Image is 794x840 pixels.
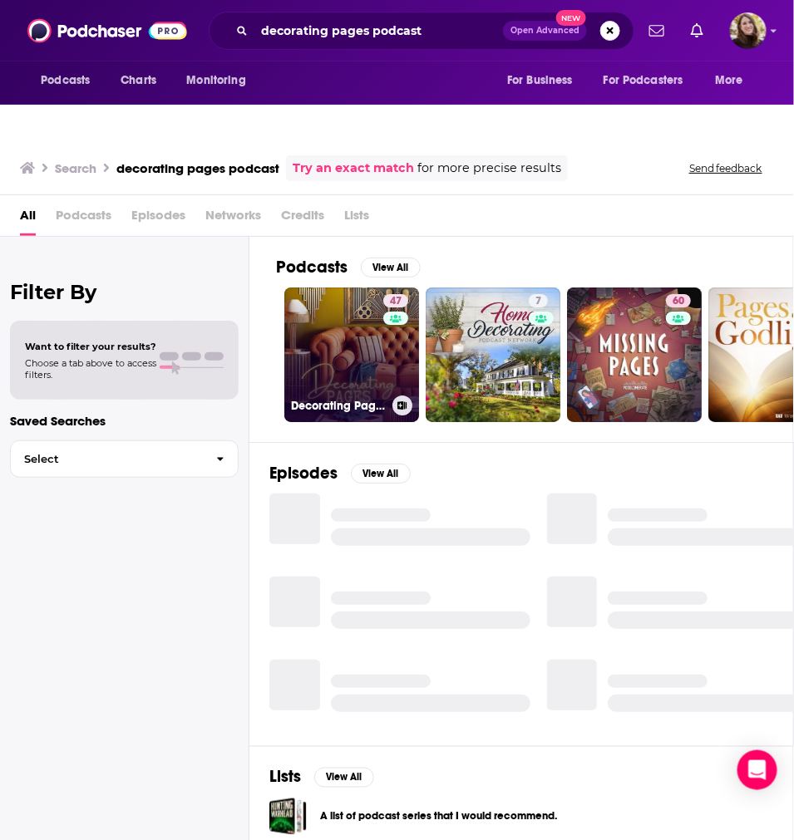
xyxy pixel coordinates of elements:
[186,69,245,92] span: Monitoring
[684,17,710,45] a: Show notifications dropdown
[510,27,579,35] span: Open Advanced
[730,12,767,49] img: User Profile
[684,161,767,175] button: Send feedback
[269,767,374,788] a: ListsView All
[110,65,166,96] a: Charts
[593,65,708,96] button: open menu
[10,440,239,478] button: Select
[503,21,587,41] button: Open AdvancedNew
[293,159,414,178] a: Try an exact match
[20,202,36,236] a: All
[276,257,348,278] h2: Podcasts
[529,294,548,307] a: 7
[730,12,767,49] span: Logged in as katiefuchs
[426,287,560,422] a: 7
[175,65,267,96] button: open menu
[25,357,156,381] span: Choose a tab above to access filters.
[269,767,301,788] h2: Lists
[704,65,765,96] button: open menu
[383,294,408,307] a: 47
[314,768,374,788] button: View All
[55,160,96,176] h3: Search
[131,202,185,236] span: Episodes
[10,413,239,429] p: Saved Searches
[254,17,503,44] input: Search podcasts, credits, & more...
[291,399,386,413] h3: Decorating Pages: TV and Film Design
[730,12,767,49] button: Show profile menu
[361,258,421,278] button: View All
[643,17,671,45] a: Show notifications dropdown
[25,341,156,352] span: Want to filter your results?
[41,69,90,92] span: Podcasts
[567,287,702,422] a: 60
[351,464,411,484] button: View All
[320,808,557,826] a: A list of podcast series that I would recommend.
[27,15,187,47] img: Podchaser - Follow, Share and Rate Podcasts
[390,293,402,310] span: 47
[284,287,419,422] a: 47Decorating Pages: TV and Film Design
[737,750,777,790] div: Open Intercom Messenger
[666,294,691,307] a: 60
[11,454,203,464] span: Select
[716,69,744,92] span: More
[417,159,561,178] span: for more precise results
[673,293,684,310] span: 60
[507,69,573,92] span: For Business
[604,69,683,92] span: For Podcasters
[56,202,111,236] span: Podcasts
[116,160,279,176] h3: decorating pages podcast
[281,202,324,236] span: Credits
[269,463,338,484] h2: Episodes
[205,202,261,236] span: Networks
[10,280,239,304] h2: Filter By
[209,12,634,50] div: Search podcasts, credits, & more...
[496,65,594,96] button: open menu
[269,463,411,484] a: EpisodesView All
[29,65,111,96] button: open menu
[269,798,307,835] a: A list of podcast series that I would recommend.
[344,202,369,236] span: Lists
[121,69,156,92] span: Charts
[535,293,541,310] span: 7
[276,257,421,278] a: PodcastsView All
[556,10,586,26] span: New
